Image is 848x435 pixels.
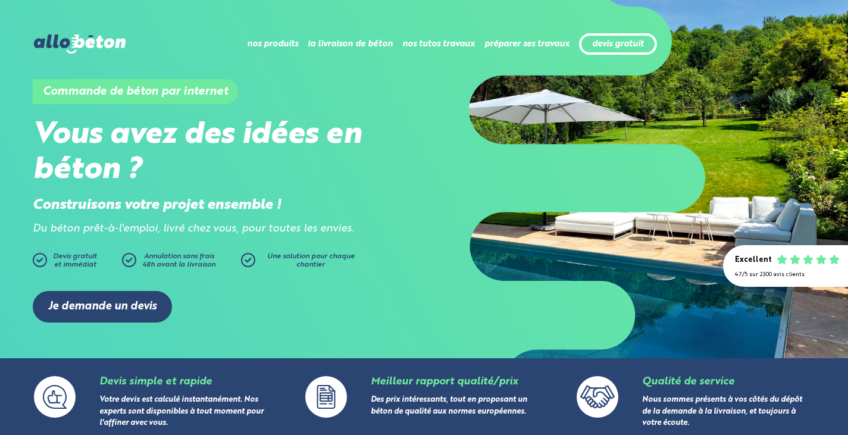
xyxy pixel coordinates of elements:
[142,253,215,268] span: Annulation sans frais 48h avant la livraison
[484,30,569,58] li: préparer ses travaux
[735,271,836,278] div: 4.7/5 sur 2300 avis clients
[33,224,354,234] i: Du béton prêt-à-l'emploi, livré chez vous, pour toutes les envies.
[642,377,734,387] a: Qualité de service
[371,396,527,415] a: Des prix intéressants, tout en proposant un béton de qualité aux normes européennes.
[247,30,298,58] li: nos produits
[33,198,281,212] strong: Construisons votre projet ensemble !
[241,253,360,273] a: Une solution pour chaque chantier
[33,118,424,188] h2: Vous avez des idées en béton ?
[122,253,241,273] a: Annulation sans frais48h avant la livraison
[34,35,126,54] img: allobéton
[592,39,644,49] a: devis gratuit
[642,396,802,427] a: Nous sommes présents à vos côtés du dépôt de la demande à la livraison, et toujours à votre écoute.
[33,79,238,104] h1: Commande de béton par internet
[33,291,172,323] a: Je demande un devis
[371,377,518,387] a: Meilleur rapport qualité/prix
[308,30,393,58] li: la livraison de béton
[267,253,355,268] span: Une solution pour chaque chantier
[99,396,264,427] a: Votre devis est calculé instantanément. Nos experts sont disponibles à tout moment pour l'affiner...
[53,253,97,268] span: Devis gratuit et immédiat
[402,30,475,58] li: nos tutos travaux
[33,253,116,273] a: Devis gratuitet immédiat
[99,377,212,387] a: Devis simple et rapide
[735,256,772,265] div: Excellent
